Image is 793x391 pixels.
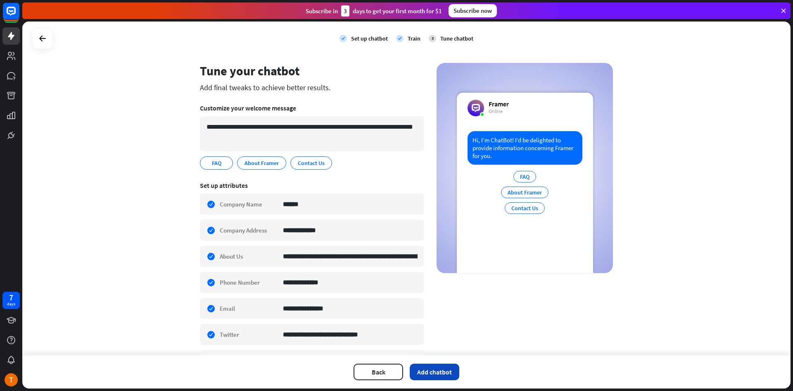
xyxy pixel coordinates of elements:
[354,364,403,380] button: Back
[297,158,325,168] span: Contact Us
[341,5,349,17] div: 3
[7,3,31,28] button: Open LiveChat chat widget
[396,35,404,42] i: check
[468,131,582,165] div: Hi, I’m ChatBot! I’d be delighted to provide information concerning Framer for you.
[449,4,497,17] div: Subscribe now
[489,108,509,115] div: Online
[306,5,442,17] div: Subscribe in days to get your first month for $1
[489,100,509,108] div: Framer
[200,63,424,79] div: Tune your chatbot
[501,187,548,198] div: About Framer
[200,83,424,92] div: Add final tweaks to achieve better results.
[2,292,20,309] a: 7 days
[410,364,459,380] button: Add chatbot
[513,171,536,182] div: FAQ
[7,301,15,307] div: days
[244,158,280,168] span: About Framer
[429,35,436,42] div: 3
[211,158,222,168] span: FAQ
[9,294,13,301] div: 7
[200,181,424,190] div: Set up attributes
[408,35,420,42] div: Train
[200,104,424,112] div: Customize your welcome message
[440,35,473,42] div: Tune chatbot
[505,202,545,214] div: Contact Us
[351,35,388,42] div: Set up chatbot
[340,35,347,42] i: check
